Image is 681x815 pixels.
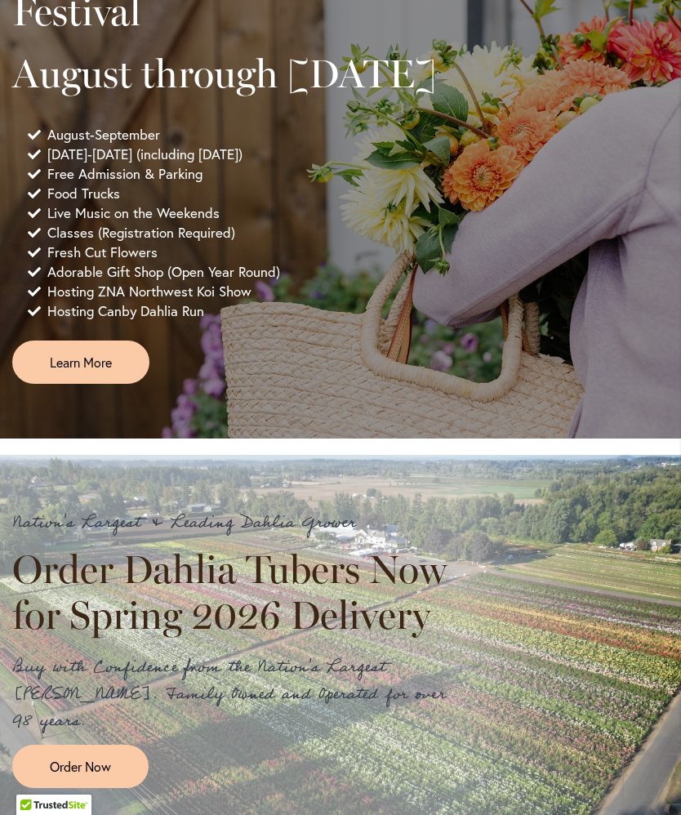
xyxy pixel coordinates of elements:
h2: August through [DATE] [12,51,461,96]
span: Food Trucks [47,184,120,203]
span: Classes (Registration Required) [47,223,235,243]
span: Hosting ZNA Northwest Koi Show [47,282,251,301]
span: Free Admission & Parking [47,164,203,184]
p: Buy with Confidence from the Nation's Largest [PERSON_NAME]. Family Owned and Operated for over 9... [12,654,461,735]
h2: Order Dahlia Tubers Now for Spring 2026 Delivery [12,546,461,638]
span: [DATE]-[DATE] (including [DATE]) [47,145,243,164]
a: Learn More [12,341,149,384]
span: August-September [47,125,160,145]
a: Order Now [12,745,149,788]
span: Learn More [50,353,112,372]
span: Hosting Canby Dahlia Run [47,301,204,321]
span: Adorable Gift Shop (Open Year Round) [47,262,280,282]
p: Nation's Largest & Leading Dahlia Grower [12,510,461,537]
span: Fresh Cut Flowers [47,243,158,262]
span: Live Music on the Weekends [47,203,220,223]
